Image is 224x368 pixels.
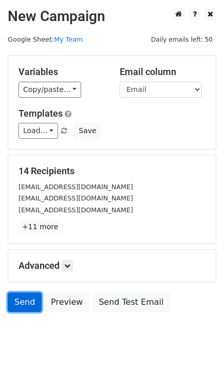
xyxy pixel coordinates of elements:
small: [EMAIL_ADDRESS][DOMAIN_NAME] [18,194,133,202]
a: Copy/paste... [18,82,81,98]
a: +11 more [18,220,62,233]
button: Save [74,123,101,139]
small: [EMAIL_ADDRESS][DOMAIN_NAME] [18,183,133,191]
h5: 14 Recipients [18,165,206,177]
iframe: Chat Widget [173,319,224,368]
span: Daily emails left: 50 [147,34,216,45]
small: Google Sheet: [8,35,83,43]
h5: Variables [18,66,104,78]
h5: Advanced [18,260,206,271]
h2: New Campaign [8,8,216,25]
a: Load... [18,123,58,139]
a: Daily emails left: 50 [147,35,216,43]
a: Preview [44,292,89,312]
a: Templates [18,108,63,119]
a: Send Test Email [92,292,170,312]
a: My Team [54,35,83,43]
h5: Email column [120,66,206,78]
a: Send [8,292,42,312]
small: [EMAIL_ADDRESS][DOMAIN_NAME] [18,206,133,214]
